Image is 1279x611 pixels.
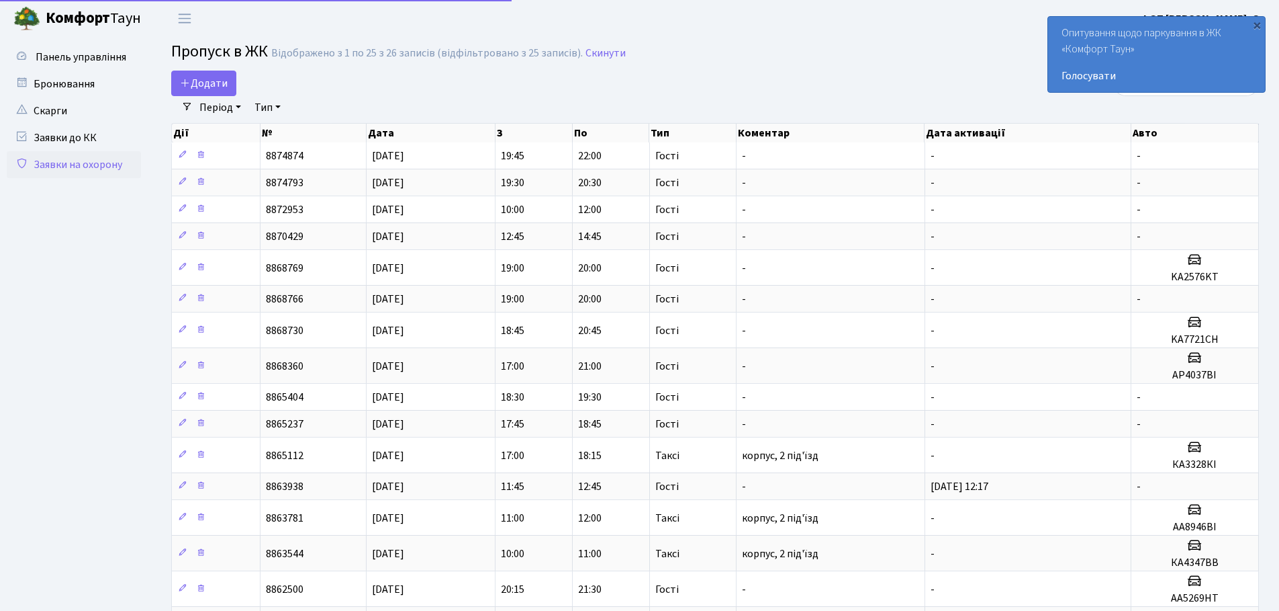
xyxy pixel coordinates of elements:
[501,323,524,338] span: 18:45
[501,229,524,244] span: 12:45
[931,229,935,244] span: -
[501,261,524,276] span: 19:00
[578,175,602,190] span: 20:30
[372,292,404,307] span: [DATE]
[501,292,524,307] span: 19:00
[742,417,746,432] span: -
[931,149,935,163] span: -
[266,582,303,597] span: 8862500
[1250,18,1264,32] div: ×
[931,546,935,561] span: -
[372,511,404,526] span: [DATE]
[1137,271,1253,284] h5: KA2576KT
[655,419,679,430] span: Гості
[7,97,141,124] a: Скарги
[742,292,746,307] span: -
[578,149,602,163] span: 22:00
[1137,369,1253,382] h5: АР4037ВІ
[655,481,679,492] span: Гості
[266,417,303,432] span: 8865237
[7,151,141,178] a: Заявки на охорону
[372,175,404,190] span: [DATE]
[7,44,141,71] a: Панель управління
[578,582,602,597] span: 21:30
[1137,592,1253,605] h5: АА5269НТ
[271,47,583,60] div: Відображено з 1 по 25 з 26 записів (відфільтровано з 25 записів).
[655,513,679,524] span: Таксі
[501,417,524,432] span: 17:45
[931,582,935,597] span: -
[578,417,602,432] span: 18:45
[501,175,524,190] span: 19:30
[742,359,746,374] span: -
[742,229,746,244] span: -
[501,511,524,526] span: 11:00
[931,261,935,276] span: -
[266,229,303,244] span: 8870429
[578,448,602,463] span: 18:15
[495,124,573,142] th: З
[573,124,650,142] th: По
[249,96,286,119] a: Тип
[36,50,126,65] span: Панель управління
[372,479,404,494] span: [DATE]
[578,359,602,374] span: 21:00
[372,202,404,217] span: [DATE]
[171,71,236,96] a: Додати
[372,417,404,432] span: [DATE]
[649,124,737,142] th: Тип
[578,479,602,494] span: 12:45
[1131,124,1259,142] th: Авто
[655,548,679,559] span: Таксі
[931,417,935,432] span: -
[655,151,679,161] span: Гості
[742,511,818,526] span: корпус, 2 під'їзд
[1137,333,1253,346] h5: KA7721CH
[742,390,746,405] span: -
[931,479,988,494] span: [DATE] 12:17
[367,124,495,142] th: Дата
[194,96,246,119] a: Період
[168,7,201,30] button: Переключити навігацію
[578,546,602,561] span: 11:00
[742,546,818,561] span: корпус, 2 під'їзд
[501,479,524,494] span: 11:45
[742,175,746,190] span: -
[1141,11,1263,26] b: ФОП [PERSON_NAME]. О.
[737,124,925,142] th: Коментар
[501,390,524,405] span: 18:30
[372,582,404,597] span: [DATE]
[931,359,935,374] span: -
[655,361,679,372] span: Гості
[266,359,303,374] span: 8868360
[1137,292,1141,307] span: -
[655,231,679,242] span: Гості
[655,325,679,336] span: Гості
[372,149,404,163] span: [DATE]
[931,323,935,338] span: -
[266,448,303,463] span: 8865112
[7,124,141,151] a: Заявки до КК
[180,76,228,91] span: Додати
[1137,479,1141,494] span: -
[931,390,935,405] span: -
[372,323,404,338] span: [DATE]
[925,124,1131,142] th: Дата активації
[13,5,40,32] img: logo.png
[501,546,524,561] span: 10:00
[742,149,746,163] span: -
[578,229,602,244] span: 14:45
[931,292,935,307] span: -
[655,392,679,403] span: Гості
[931,202,935,217] span: -
[266,390,303,405] span: 8865404
[172,124,260,142] th: Дії
[742,202,746,217] span: -
[266,175,303,190] span: 8874793
[655,450,679,461] span: Таксі
[266,261,303,276] span: 8868769
[655,263,679,274] span: Гості
[1137,175,1141,190] span: -
[1137,417,1141,432] span: -
[742,448,818,463] span: корпус, 2 під'їзд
